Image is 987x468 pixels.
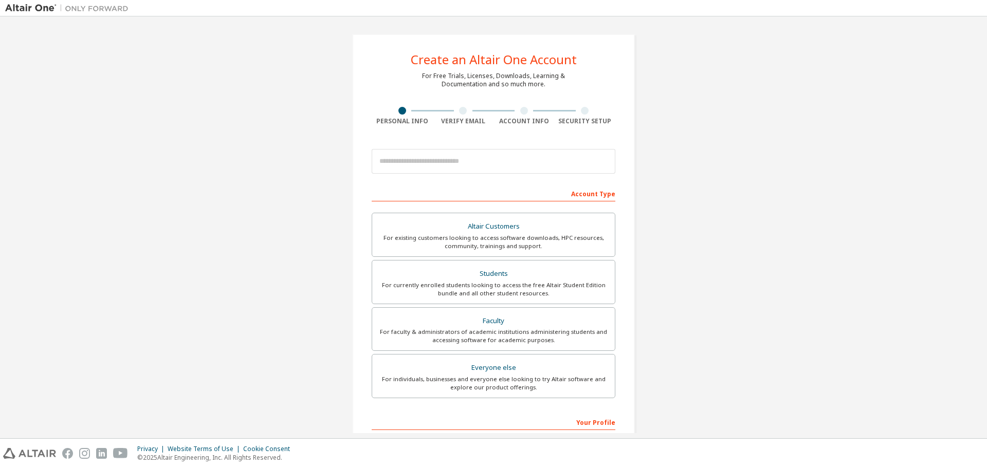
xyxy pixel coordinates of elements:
div: Cookie Consent [243,445,296,453]
img: altair_logo.svg [3,448,56,459]
img: instagram.svg [79,448,90,459]
img: facebook.svg [62,448,73,459]
div: Everyone else [378,361,609,375]
img: linkedin.svg [96,448,107,459]
div: Personal Info [372,117,433,125]
div: Faculty [378,314,609,328]
div: Account Type [372,185,615,201]
div: Altair Customers [378,219,609,234]
div: For existing customers looking to access software downloads, HPC resources, community, trainings ... [378,234,609,250]
img: youtube.svg [113,448,128,459]
div: Create an Altair One Account [411,53,577,66]
div: Students [378,267,609,281]
img: Altair One [5,3,134,13]
div: Privacy [137,445,168,453]
div: Security Setup [555,117,616,125]
div: Your Profile [372,414,615,430]
div: For individuals, businesses and everyone else looking to try Altair software and explore our prod... [378,375,609,391]
div: For faculty & administrators of academic institutions administering students and accessing softwa... [378,328,609,344]
div: Website Terms of Use [168,445,243,453]
div: Verify Email [433,117,494,125]
div: Account Info [493,117,555,125]
div: For Free Trials, Licenses, Downloads, Learning & Documentation and so much more. [422,72,565,88]
p: © 2025 Altair Engineering, Inc. All Rights Reserved. [137,453,296,462]
div: For currently enrolled students looking to access the free Altair Student Edition bundle and all ... [378,281,609,297]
